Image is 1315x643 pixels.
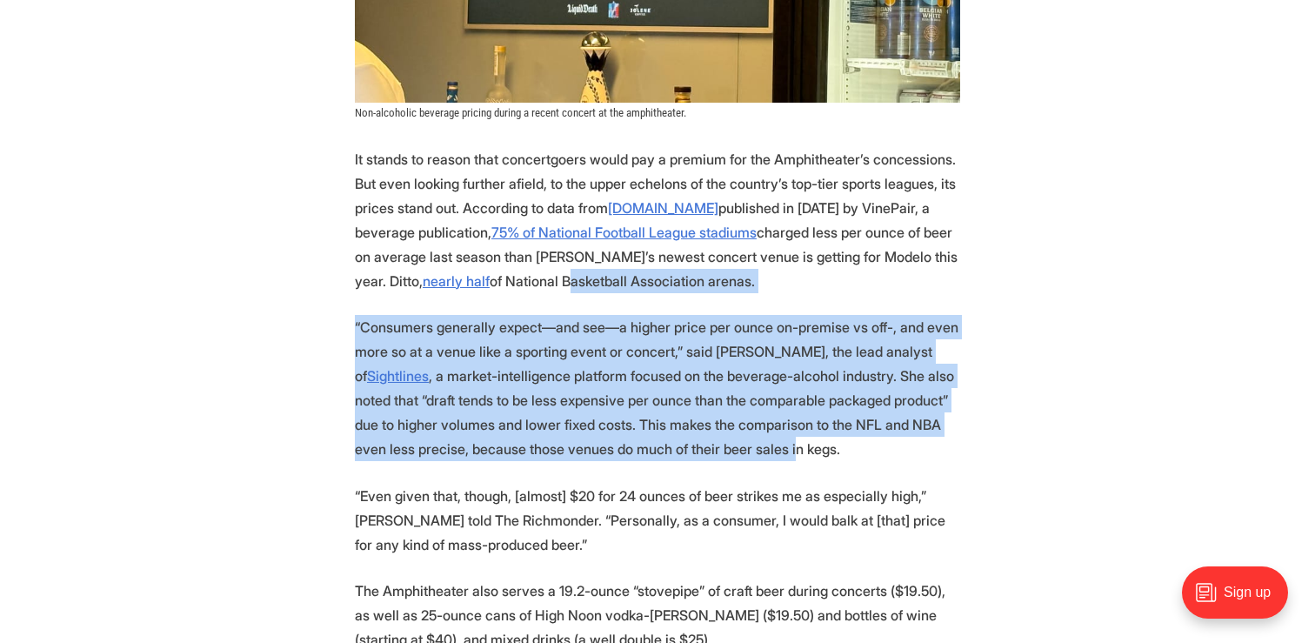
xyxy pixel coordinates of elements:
[423,272,490,290] a: nearly half
[355,147,960,293] p: It stands to reason that concertgoers would pay a premium for the Amphitheater’s concessions. But...
[608,199,718,217] a: [DOMAIN_NAME]
[1167,558,1315,643] iframe: portal-trigger
[355,315,960,461] p: “Consumers generally expect—and see—a higher price per ounce on-premise vs off-, and even more so...
[491,224,757,241] a: 75% of National Football League stadiums
[355,106,686,119] span: Non-alcoholic beverage pricing during a recent concert at the amphitheater.
[355,484,960,557] p: “Even given that, though, [almost] $20 for 24 ounces of beer strikes me as especially high,” [PER...
[367,367,429,385] a: Sightlines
